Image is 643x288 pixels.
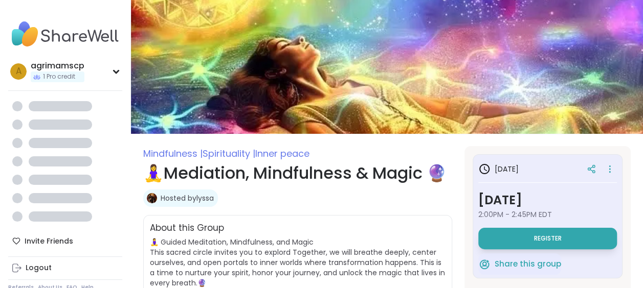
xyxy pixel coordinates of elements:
h3: [DATE] [478,163,519,175]
div: Logout [26,263,52,273]
div: Invite Friends [8,232,122,250]
span: Mindfulness | [143,147,203,160]
h2: About this Group [150,222,224,235]
span: 2:00PM - 2:45PM EDT [478,209,617,220]
span: Share this group [495,258,561,270]
span: a [16,65,21,78]
button: Share this group [478,253,561,275]
button: Register [478,228,617,249]
span: Spirituality | [203,147,255,160]
div: agrimamscp [31,60,84,71]
span: Inner peace [255,147,309,160]
a: Logout [8,259,122,277]
span: 1 Pro credit [43,73,75,81]
span: Register [534,234,562,243]
img: lyssa [147,193,157,203]
span: 🧘‍♀️ Guided Meditation, Mindfulness, and Magic This sacred circle invites you to explord Together... [150,237,445,288]
a: Hosted bylyssa [161,193,214,203]
h3: [DATE] [478,191,617,209]
img: ShareWell Nav Logo [8,16,122,52]
img: ShareWell Logomark [478,258,491,270]
h1: 🧘‍♀️Mediation, Mindfulness & Magic 🔮 [143,161,452,185]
